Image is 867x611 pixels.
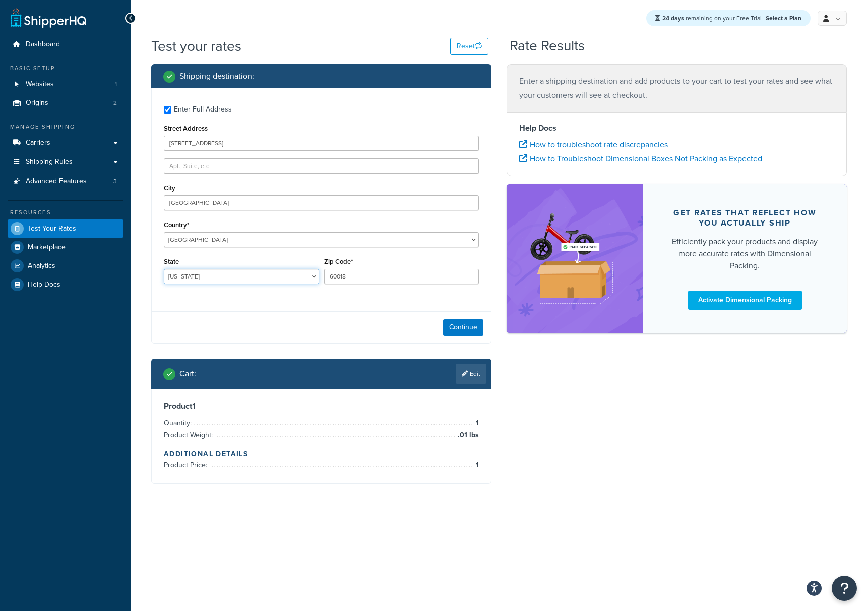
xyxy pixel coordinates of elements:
[115,80,117,89] span: 1
[164,106,171,114] input: Enter Full Address
[8,94,123,113] li: Origins
[667,236,823,272] div: Efficiently pack your products and display more accurate rates with Dimensional Packing.
[688,291,802,310] a: Activate Dimensional Packing
[8,172,123,191] li: Advanced Features
[667,208,823,228] div: Get rates that reflect how you actually ship
[473,459,479,471] span: 1
[113,99,117,107] span: 2
[519,74,834,102] p: Enter a shipping destination and add products to your cart to test your rates and see what your c...
[8,35,123,54] a: Dashboard
[26,139,50,147] span: Carriers
[164,125,208,132] label: Street Address
[179,72,254,81] h2: Shipping destination :
[151,36,241,56] h1: Test your rates
[8,172,123,191] a: Advanced Features3
[164,449,479,459] h4: Additional Details
[456,364,486,384] a: Edit
[443,319,483,336] button: Continue
[766,14,801,23] a: Select a Plan
[510,38,585,54] h2: Rate Results
[26,40,60,49] span: Dashboard
[473,417,479,429] span: 1
[8,75,123,94] a: Websites1
[26,177,87,186] span: Advanced Features
[164,418,194,428] span: Quantity:
[662,14,684,23] strong: 24 days
[174,102,232,117] div: Enter Full Address
[8,208,123,217] div: Resources
[164,184,175,192] label: City
[26,99,48,107] span: Origins
[28,262,55,270] span: Analytics
[450,38,488,55] button: Reset
[8,257,123,275] a: Analytics
[8,275,123,294] a: Help Docs
[164,158,479,174] input: Apt., Suite, etc.
[164,221,189,229] label: Country*
[113,177,117,186] span: 3
[519,153,762,164] a: How to Troubleshoot Dimensional Boxes Not Packing as Expected
[519,122,834,134] h4: Help Docs
[8,238,123,256] a: Marketplace
[522,199,628,318] img: feature-image-dim-d40ad3071a2b3c8e08177464837368e35600d3c5e73b18a22c1e4bb210dc32ac.png
[28,243,66,252] span: Marketplace
[179,369,196,378] h2: Cart :
[662,14,763,23] span: remaining on your Free Trial
[28,281,60,289] span: Help Docs
[455,429,479,441] span: .01 lbs
[8,94,123,113] a: Origins2
[26,80,54,89] span: Websites
[164,401,479,411] h3: Product 1
[164,258,179,265] label: State
[28,225,76,233] span: Test Your Rates
[8,153,123,172] a: Shipping Rules
[164,430,215,440] span: Product Weight:
[519,139,668,150] a: How to troubleshoot rate discrepancies
[8,219,123,238] a: Test Your Rates
[324,258,353,265] label: Zip Code*
[8,75,123,94] li: Websites
[26,158,73,166] span: Shipping Rules
[8,134,123,152] a: Carriers
[164,460,210,470] span: Product Price:
[832,576,857,601] button: Open Resource Center
[8,64,123,73] div: Basic Setup
[8,123,123,131] div: Manage Shipping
